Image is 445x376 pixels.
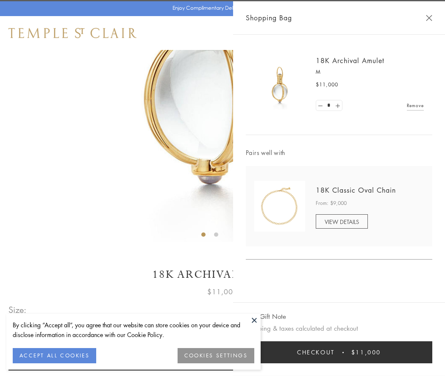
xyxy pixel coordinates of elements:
[316,56,384,65] a: 18K Archival Amulet
[13,348,96,363] button: ACCEPT ALL COOKIES
[246,341,432,363] button: Checkout $11,000
[325,218,359,226] span: VIEW DETAILS
[254,181,305,232] img: N88865-OV18
[172,4,269,12] p: Enjoy Complimentary Delivery & Returns
[246,323,432,334] p: Shipping & taxes calculated at checkout
[316,68,424,76] p: M
[207,286,238,297] span: $11,000
[246,148,432,158] span: Pairs well with
[316,100,325,111] a: Set quantity to 0
[333,100,342,111] a: Set quantity to 2
[8,303,27,317] span: Size:
[426,15,432,21] button: Close Shopping Bag
[351,348,381,357] span: $11,000
[254,59,305,110] img: 18K Archival Amulet
[407,101,424,110] a: Remove
[316,214,368,229] a: VIEW DETAILS
[8,28,136,38] img: Temple St. Clair
[246,12,292,23] span: Shopping Bag
[246,311,286,322] button: Add Gift Note
[178,348,254,363] button: COOKIES SETTINGS
[8,267,437,282] h1: 18K Archival Amulet
[297,348,335,357] span: Checkout
[316,80,338,89] span: $11,000
[316,199,347,207] span: From: $9,000
[13,320,254,340] div: By clicking “Accept all”, you agree that our website can store cookies on your device and disclos...
[316,185,396,195] a: 18K Classic Oval Chain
